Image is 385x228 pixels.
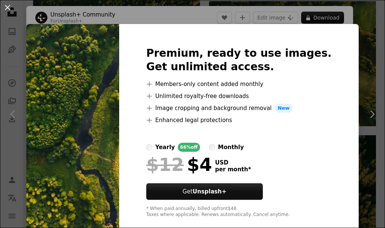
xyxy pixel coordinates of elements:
[218,143,244,152] div: monthly
[146,104,332,113] li: Image cropping and background removal
[155,143,175,152] div: yearly
[178,143,200,152] div: 66% off
[146,206,332,218] div: * When paid annually, billed upfront $48 Taxes where applicable. Renews automatically. Cancel any...
[215,166,251,173] span: per month *
[146,144,152,150] input: yearly66%off
[209,144,215,150] input: monthly
[146,155,184,174] span: $12
[146,116,332,125] li: Enhanced legal protections
[146,47,332,74] h2: Premium, ready to use images. Get unlimited access.
[146,80,332,89] li: Members-only content added monthly
[146,155,212,174] div: $4
[275,104,293,113] span: New
[146,92,332,101] li: Unlimited royalty-free downloads
[215,159,251,166] span: USD
[192,188,226,195] strong: Unsplash+
[146,183,263,200] button: GetUnsplash+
